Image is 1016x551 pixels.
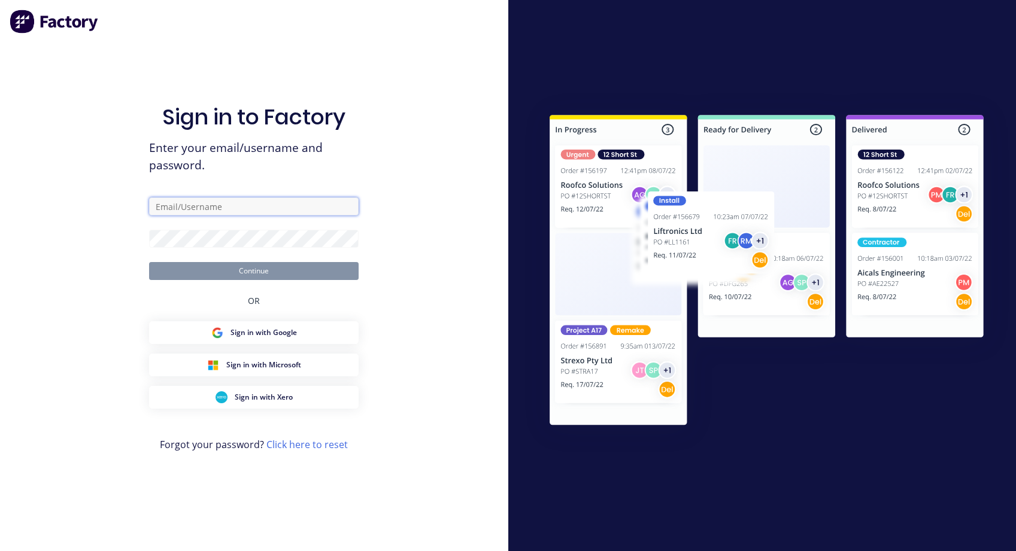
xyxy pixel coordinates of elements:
img: Google Sign in [211,327,223,339]
span: Sign in with Microsoft [226,360,301,370]
img: Factory [10,10,99,34]
button: Google Sign inSign in with Google [149,321,359,344]
span: Sign in with Google [231,327,297,338]
button: Microsoft Sign inSign in with Microsoft [149,354,359,376]
button: Xero Sign inSign in with Xero [149,386,359,409]
input: Email/Username [149,197,359,215]
a: Click here to reset [266,438,348,451]
img: Microsoft Sign in [207,359,219,371]
span: Forgot your password? [160,437,348,452]
img: Xero Sign in [216,391,228,403]
img: Sign in [523,91,1010,453]
div: OR [248,280,260,321]
span: Enter your email/username and password. [149,139,359,174]
h1: Sign in to Factory [162,104,345,130]
button: Continue [149,262,359,280]
span: Sign in with Xero [235,392,293,403]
